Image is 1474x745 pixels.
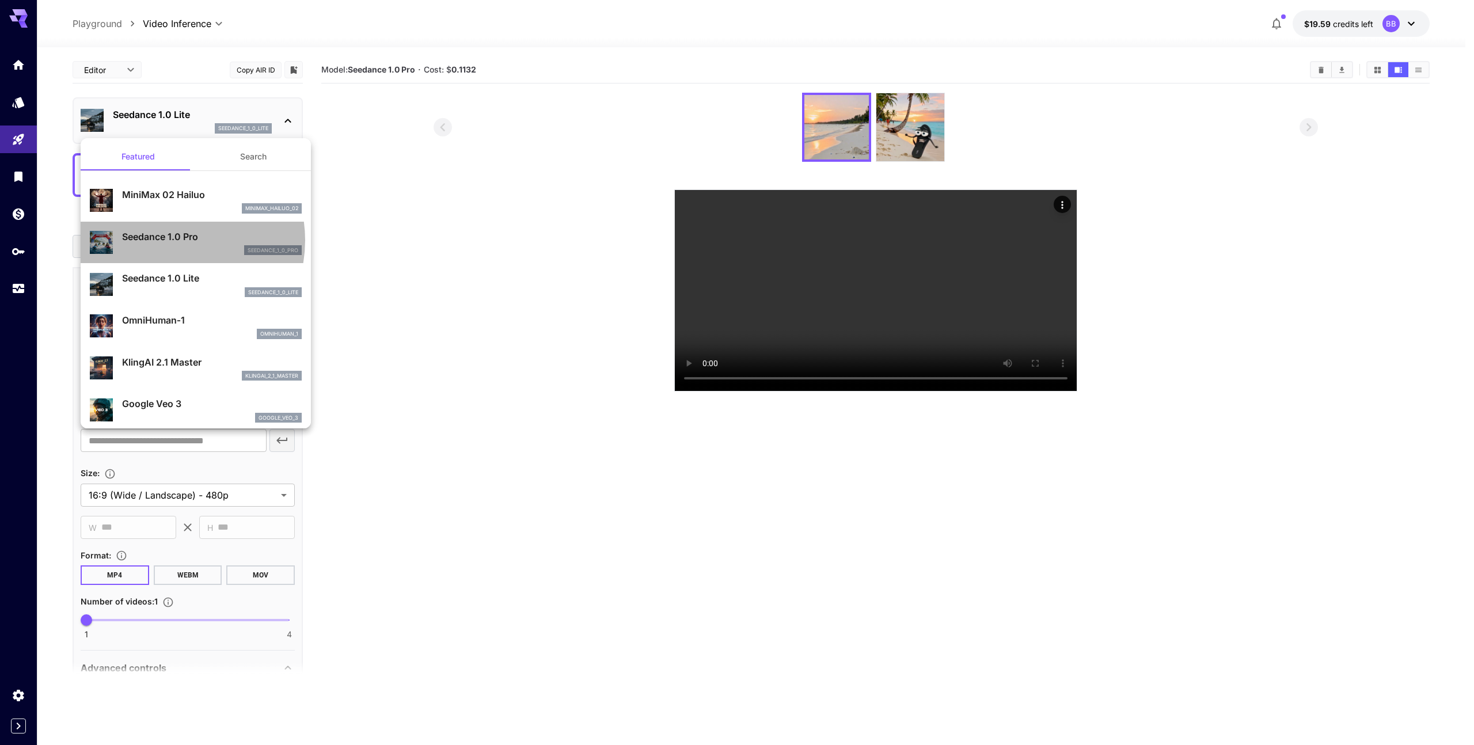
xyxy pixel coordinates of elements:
div: Seedance 1.0 Proseedance_1_0_pro [90,225,302,260]
div: Seedance 1.0 Liteseedance_1_0_lite [90,267,302,302]
p: google_veo_3 [259,414,298,422]
p: Google Veo 3 [122,397,302,410]
p: omnihuman_1 [260,330,298,338]
p: klingai_2_1_master [245,372,298,380]
p: OmniHuman‑1 [122,313,302,327]
div: Google Veo 3google_veo_3 [90,392,302,427]
div: KlingAI 2.1 Masterklingai_2_1_master [90,351,302,386]
p: Seedance 1.0 Pro [122,230,302,244]
div: MiniMax 02 Hailuominimax_hailuo_02 [90,183,302,218]
p: MiniMax 02 Hailuo [122,188,302,202]
button: Featured [81,143,196,170]
p: minimax_hailuo_02 [245,204,298,212]
p: seedance_1_0_pro [248,246,298,254]
div: OmniHuman‑1omnihuman_1 [90,309,302,344]
p: Seedance 1.0 Lite [122,271,302,285]
button: Search [196,143,311,170]
p: KlingAI 2.1 Master [122,355,302,369]
p: seedance_1_0_lite [248,288,298,297]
